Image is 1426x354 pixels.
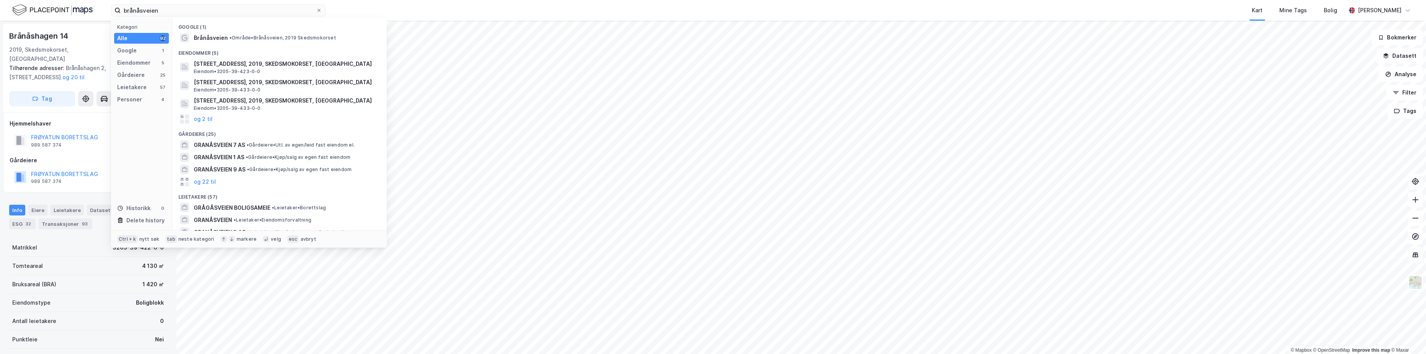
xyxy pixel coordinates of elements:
div: Ctrl + k [117,235,138,243]
span: • [247,142,249,148]
div: 0 [160,205,166,211]
a: Improve this map [1352,347,1390,353]
span: Gårdeiere • Kjøp/salg av egen fast eiendom [247,166,352,173]
span: [STREET_ADDRESS], 2019, SKEDSMOKORSET, [GEOGRAPHIC_DATA] [194,78,378,87]
div: [PERSON_NAME] [1358,6,1401,15]
div: Transaksjoner [39,219,92,229]
div: Alle [117,34,128,43]
button: Datasett [1376,48,1423,64]
span: • [272,205,274,210]
span: • [247,229,249,235]
span: Leietaker • Eiendomsforvaltning [234,217,311,223]
div: nytt søk [139,236,160,242]
div: 3205-39-422-0-0 [113,243,164,252]
div: Google (1) [172,18,387,32]
div: Antall leietakere [12,316,56,326]
iframe: Chat Widget [1388,317,1426,354]
button: Analyse [1379,67,1423,82]
div: neste kategori [178,236,214,242]
div: Eiendommer (5) [172,44,387,58]
span: GRÅGÅSVEIEN BOLIGSAMEIE [194,203,270,212]
div: Leietakere [51,205,84,215]
span: Gårdeiere • Utl. av egen/leid fast eiendom el. [247,142,355,148]
div: 93 [80,220,89,228]
div: 92 [160,35,166,41]
a: Mapbox [1290,347,1312,353]
div: esc [287,235,299,243]
a: OpenStreetMap [1313,347,1350,353]
span: Brånåsveien [194,33,228,42]
img: logo.f888ab2527a4732fd821a326f86c7f29.svg [12,3,93,17]
span: GRANÅSVEIEN 7 AS [194,140,245,150]
span: [STREET_ADDRESS], 2019, SKEDSMOKORSET, [GEOGRAPHIC_DATA] [194,59,378,69]
div: Historikk [117,204,150,213]
div: markere [237,236,257,242]
button: og 2 til [194,114,213,124]
span: GRANÅSVEIEN 9 AS [194,165,245,174]
div: Eiendommer [117,58,150,67]
span: Leietaker • Borettslag [272,205,326,211]
div: 0 [160,316,164,326]
span: Eiendom • 3205-39-423-0-0 [194,69,260,75]
span: GRANÅSVEIEN 1 AS [194,153,244,162]
div: Kart [1252,6,1262,15]
div: Delete history [126,216,165,225]
div: Boligblokk [136,298,164,307]
div: Google [117,46,137,55]
span: GRANÅSVEIEN 3 AS [194,228,245,237]
div: Gårdeiere [10,156,167,165]
div: Info [9,205,25,215]
span: GRANÅSVEIEN [194,215,232,225]
div: Kategori [117,24,169,30]
div: avbryt [300,236,316,242]
div: 25 [160,72,166,78]
div: 4 [160,96,166,103]
div: 1 420 ㎡ [142,280,164,289]
button: Tags [1387,103,1423,119]
div: 57 [160,84,166,90]
span: Leietaker • Kjøp/salg av egen fast eiendom [247,229,351,235]
span: Tilhørende adresser: [9,65,66,71]
span: • [229,35,232,41]
div: Brånåshagen 14 [9,30,70,42]
div: Nei [155,335,164,344]
span: Eiendom • 3205-39-433-0-0 [194,105,261,111]
div: 4 130 ㎡ [142,261,164,271]
span: • [247,166,249,172]
div: Personer [117,95,142,104]
button: og 22 til [194,177,216,186]
div: velg [271,236,281,242]
div: 32 [24,220,33,228]
div: Mine Tags [1279,6,1307,15]
button: Filter [1386,85,1423,100]
div: tab [165,235,177,243]
div: 1 [160,47,166,54]
span: Gårdeiere • Kjøp/salg av egen fast eiendom [246,154,350,160]
div: Leietakere (57) [172,188,387,202]
div: 5 [160,60,166,66]
div: Datasett [87,205,116,215]
div: Tomteareal [12,261,43,271]
span: Eiendom • 3205-39-433-0-0 [194,87,261,93]
span: • [246,154,248,160]
div: Brånåshagen 2, [STREET_ADDRESS] [9,64,161,82]
div: Eiere [28,205,47,215]
div: Eiendomstype [12,298,51,307]
button: Bokmerker [1371,30,1423,45]
span: [STREET_ADDRESS], 2019, SKEDSMOKORSET, [GEOGRAPHIC_DATA] [194,96,378,105]
div: Hjemmelshaver [10,119,167,128]
button: Tag [9,91,75,106]
div: Matrikkel [12,243,37,252]
div: Bruksareal (BRA) [12,280,56,289]
div: 989 587 374 [31,178,62,184]
div: ESG [9,219,36,229]
div: 989 587 374 [31,142,62,148]
span: Område • Brånåsveien, 2019 Skedsmokorset [229,35,336,41]
div: Gårdeiere (25) [172,125,387,139]
div: Bolig [1324,6,1337,15]
input: Søk på adresse, matrikkel, gårdeiere, leietakere eller personer [121,5,316,16]
div: Gårdeiere [117,70,145,80]
img: Z [1408,275,1423,290]
div: 2019, Skedsmokorset, [GEOGRAPHIC_DATA] [9,45,120,64]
